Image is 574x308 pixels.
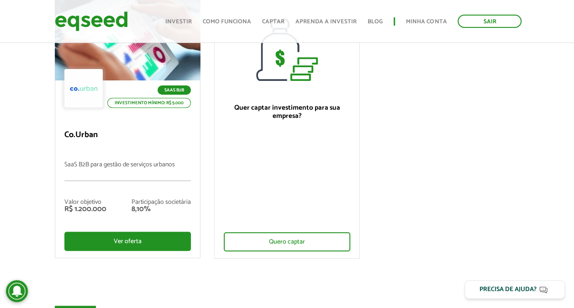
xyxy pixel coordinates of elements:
div: Valor objetivo [64,199,106,206]
a: Minha conta [406,19,447,25]
a: Como funciona [203,19,251,25]
div: 8,10% [132,206,191,213]
div: Participação societária [132,199,191,206]
p: SaaS B2B para gestão de serviços urbanos [64,161,191,181]
a: Sair [458,15,521,28]
img: EqSeed [55,9,128,33]
div: Ver oferta [64,232,191,251]
div: R$ 1.200.000 [64,206,106,213]
p: Co.Urban [64,130,191,140]
a: Blog [368,19,383,25]
p: Investimento mínimo: R$ 5.000 [107,98,191,108]
p: Quer captar investimento para sua empresa? [224,104,350,120]
a: Aprenda a investir [295,19,357,25]
p: SaaS B2B [158,85,191,95]
a: Investir [165,19,192,25]
a: Captar [262,19,284,25]
div: Quero captar [224,232,350,251]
